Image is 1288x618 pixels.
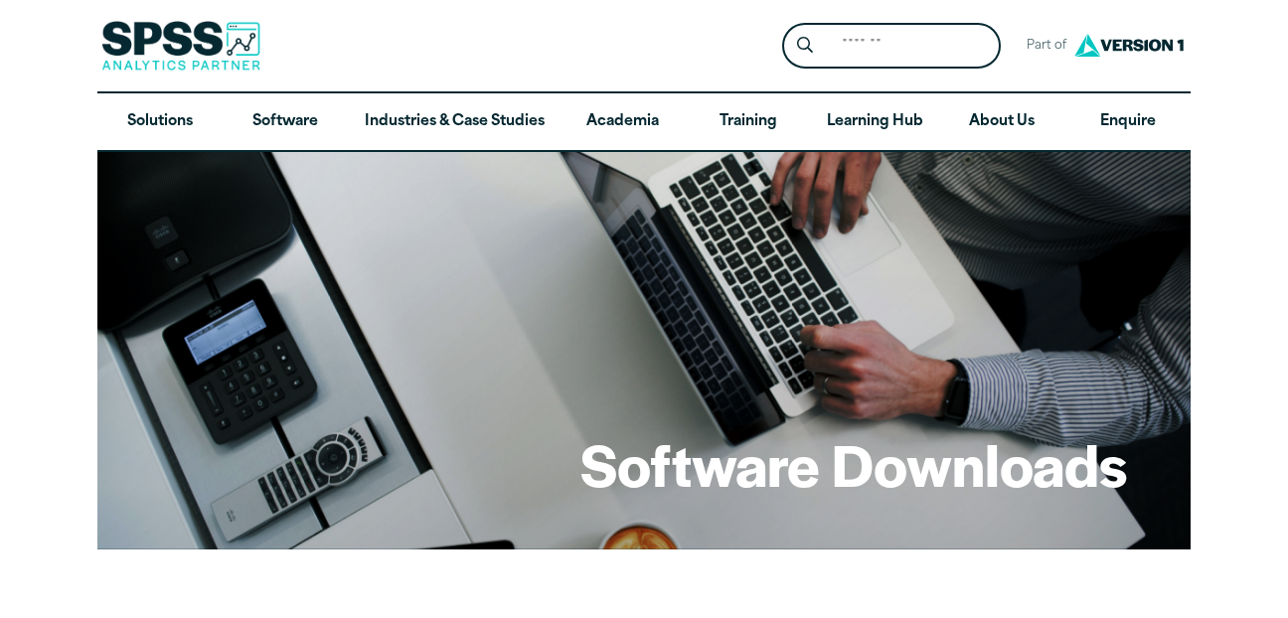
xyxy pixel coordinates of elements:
nav: Desktop version of site main menu [97,93,1191,151]
a: Learning Hub [811,93,939,151]
h1: Software Downloads [580,425,1127,503]
a: Training [686,93,811,151]
a: Enquire [1065,93,1191,151]
a: Industries & Case Studies [349,93,561,151]
button: Search magnifying glass icon [787,28,824,65]
form: Site Header Search Form [782,23,1001,70]
img: SPSS Analytics Partner [101,21,260,71]
a: Solutions [97,93,223,151]
svg: Search magnifying glass icon [797,37,813,54]
span: Part of [1017,32,1069,61]
a: Software [223,93,348,151]
a: About Us [939,93,1064,151]
img: Version1 Logo [1069,27,1189,64]
a: Academia [561,93,686,151]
